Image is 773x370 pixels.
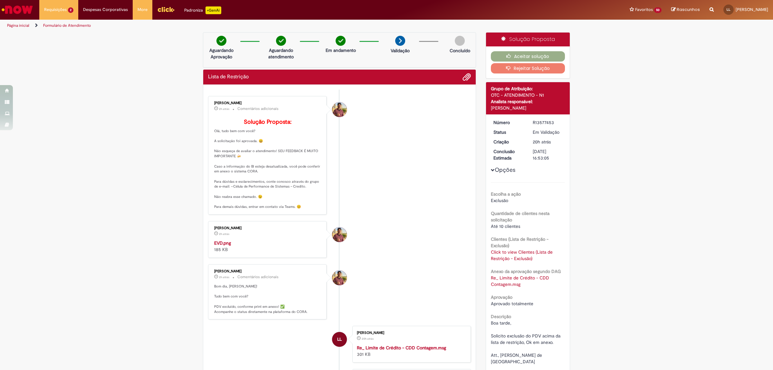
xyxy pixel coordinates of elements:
span: Favoritos [635,6,653,13]
b: Descrição [491,314,511,319]
a: Re_ Limite de Crédito - CDD Contagem.msg [357,345,446,351]
p: Aguardando atendimento [265,47,297,60]
div: 29/09/2025 14:52:59 [533,139,563,145]
div: [PERSON_NAME] [491,105,565,111]
time: 30/09/2025 09:39:56 [219,107,229,111]
img: ServiceNow [1,3,34,16]
span: LL [337,332,342,347]
dt: Número [489,119,528,126]
span: Requisições [44,6,67,13]
div: Grupo de Atribuição: [491,85,565,92]
span: Despesas Corporativas [83,6,128,13]
b: Aprovação [491,294,512,300]
button: Rejeitar Solução [491,63,565,73]
span: 2h atrás [219,275,229,279]
span: Exclusão [491,198,508,203]
button: Adicionar anexos [463,73,471,81]
b: Escolha a ação [491,191,521,197]
span: 20h atrás [533,139,551,145]
p: +GenAi [205,6,221,14]
span: 20h atrás [362,337,374,341]
span: Aprovado totalmente [491,301,533,307]
img: check-circle-green.png [276,36,286,46]
div: Em Validação [533,129,563,135]
small: Comentários adicionais [237,274,279,280]
p: Bom dia, [PERSON_NAME]! Tudo bem com você? PDV excluído, conforme print em anexo! ✅ Acompanhe o s... [214,284,321,314]
span: 2h atrás [219,107,229,111]
b: Solução Proposta: [244,118,291,126]
span: 2h atrás [219,232,229,236]
a: Download de Re_ Limite de Crédito - CDD Contagem.msg [491,275,550,287]
div: [PERSON_NAME] [214,269,321,273]
div: Lucas Madeira De Lima [332,332,347,347]
a: Rascunhos [671,7,700,13]
span: Rascunhos [677,6,700,13]
div: [DATE] 16:53:05 [533,148,563,161]
span: [PERSON_NAME] [736,7,768,12]
a: Página inicial [7,23,29,28]
time: 30/09/2025 09:39:37 [219,275,229,279]
div: Vitor Jeremias Da Silva [332,227,347,242]
div: Analista responsável: [491,98,565,105]
img: click_logo_yellow_360x200.png [157,5,175,14]
p: Em andamento [326,47,356,54]
div: 185 KB [214,240,321,253]
p: Olá, tudo bem com você? A solicitação foi aprovada. 😀 Não esqueça de avaliar o atendimento! SEU F... [214,119,321,209]
div: OTC - ATENDIMENTO - N1 [491,92,565,98]
span: LL [727,7,730,12]
span: Até 10 clientes [491,223,520,229]
time: 30/09/2025 09:39:46 [219,232,229,236]
div: Vitor Jeremias Da Silva [332,270,347,285]
div: R13577453 [533,119,563,126]
div: [PERSON_NAME] [357,331,464,335]
div: [PERSON_NAME] [214,226,321,230]
div: Vitor Jeremias Da Silva [332,102,347,117]
span: 2 [68,7,73,13]
ul: Trilhas de página [5,20,511,32]
dt: Criação [489,139,528,145]
div: Solução Proposta [486,33,570,46]
dt: Conclusão Estimada [489,148,528,161]
img: check-circle-green.png [216,36,226,46]
time: 29/09/2025 14:52:59 [533,139,551,145]
div: Padroniza [184,6,221,14]
h2: Lista de Restrição Histórico de tíquete [208,74,249,80]
a: Formulário de Atendimento [43,23,91,28]
b: Quantidade de clientes nesta solicitação [491,210,549,223]
span: Boa tarde, Solicito exclusão do PDV acima da lista de restrição, Ok em anexo. Att., [PERSON_NAME]... [491,320,562,365]
b: Clientes (Lista de Restrição - Exclusão) [491,236,549,248]
button: Aceitar solução [491,51,565,62]
b: Anexo da aprovação segundo DAG [491,268,561,274]
p: Concluído [450,47,470,54]
small: Comentários adicionais [237,106,279,112]
a: EVD.png [214,240,231,246]
div: [PERSON_NAME] [214,101,321,105]
img: arrow-next.png [395,36,405,46]
a: Click to view Clientes (Lista de Restrição - Exclusão) [491,249,553,261]
dt: Status [489,129,528,135]
span: 50 [654,7,662,13]
span: More [138,6,148,13]
div: 301 KB [357,345,464,357]
img: img-circle-grey.png [455,36,465,46]
time: 29/09/2025 14:52:54 [362,337,374,341]
p: Aguardando Aprovação [206,47,237,60]
img: check-circle-green.png [336,36,346,46]
p: Validação [391,47,410,54]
